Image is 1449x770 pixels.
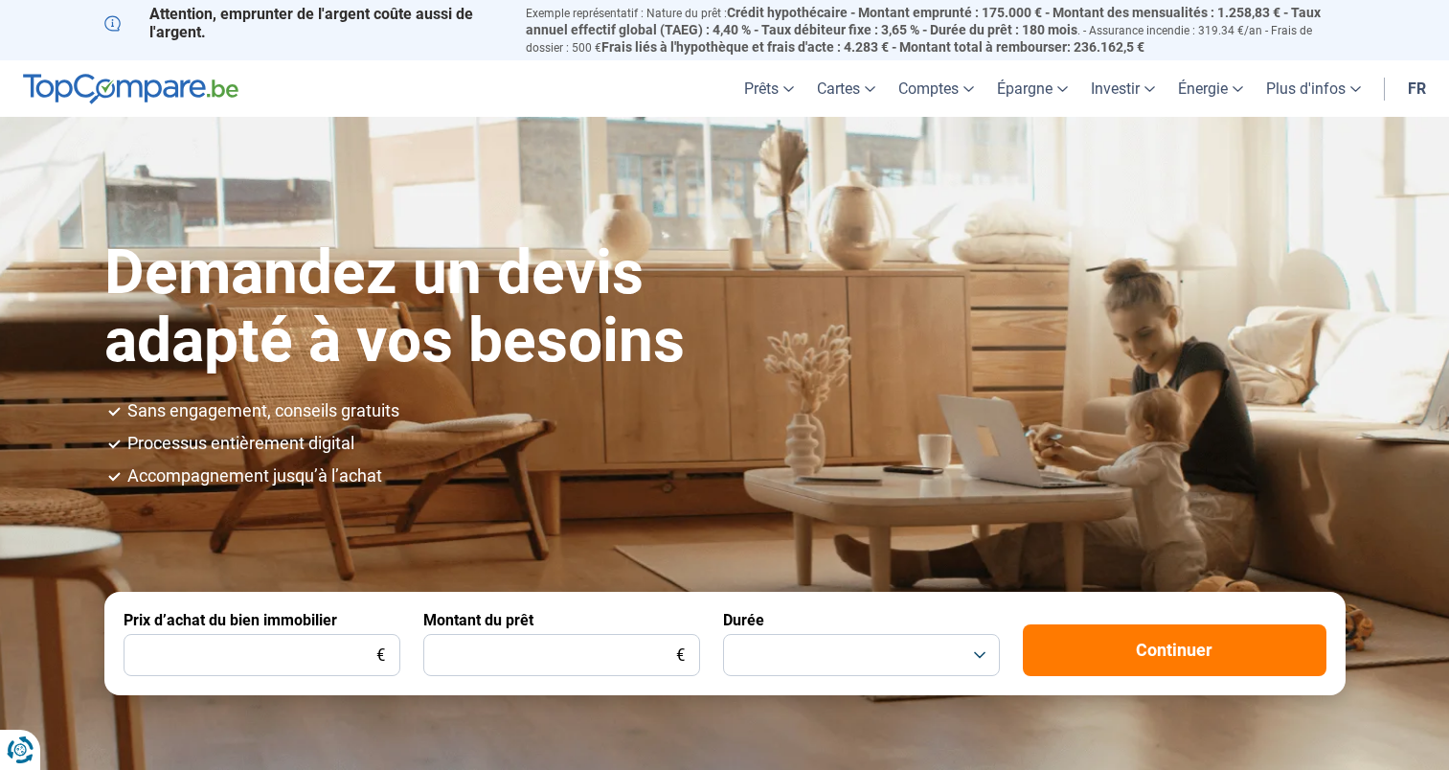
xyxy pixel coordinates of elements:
[805,60,887,117] a: Cartes
[1166,60,1255,117] a: Énergie
[124,611,337,629] label: Prix d’achat du bien immobilier
[127,435,1346,452] li: Processus entièrement digital
[423,611,533,629] label: Montant du prêt
[127,402,1346,419] li: Sans engagement, conseils gratuits
[733,60,805,117] a: Prêts
[1255,60,1372,117] a: Plus d'infos
[1396,60,1438,117] a: fr
[526,5,1321,37] span: Crédit hypothécaire - Montant emprunté : 175.000 € - Montant des mensualités : 1.258,83 € - Taux ...
[887,60,985,117] a: Comptes
[1079,60,1166,117] a: Investir
[104,239,840,374] h1: Demandez un devis adapté à vos besoins
[376,647,385,664] span: €
[526,5,1346,56] p: Exemple représentatif : Nature du prêt : . - Assurance incendie : 319.34 €/an - Frais de dossier ...
[985,60,1079,117] a: Épargne
[601,39,1144,55] span: Frais liés à l'hypothèque et frais d'acte : 4.283 € - Montant total à rembourser: 236.162,5 €
[676,647,685,664] span: €
[723,611,764,629] label: Durée
[104,5,503,41] p: Attention, emprunter de l'argent coûte aussi de l'argent.
[127,467,1346,485] li: Accompagnement jusqu’à l’achat
[23,74,238,104] img: TopCompare
[1023,624,1326,676] button: Continuer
